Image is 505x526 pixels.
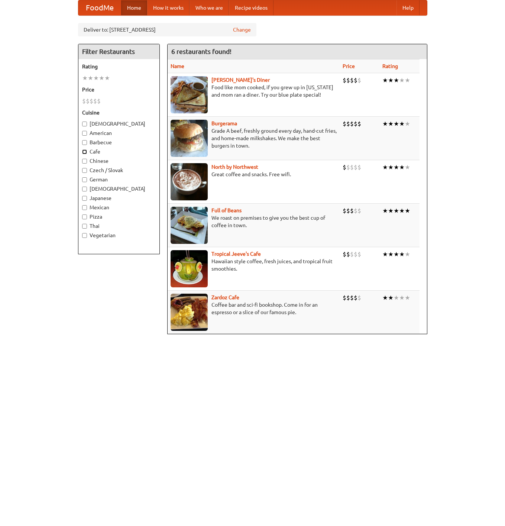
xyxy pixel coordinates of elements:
[82,233,87,238] input: Vegetarian
[346,294,350,302] li: $
[211,164,258,170] a: North by Northwest
[171,120,208,157] img: burgerama.jpg
[121,0,147,15] a: Home
[346,250,350,258] li: $
[396,0,420,15] a: Help
[82,129,156,137] label: American
[147,0,190,15] a: How it works
[171,171,337,178] p: Great coffee and snacks. Free wifi.
[354,163,357,171] li: $
[82,131,87,136] input: American
[388,120,394,128] li: ★
[357,163,361,171] li: $
[82,224,87,229] input: Thai
[82,140,87,145] input: Barbecue
[82,148,156,155] label: Cafe
[394,163,399,171] li: ★
[97,97,101,105] li: $
[405,163,410,171] li: ★
[211,77,270,83] a: [PERSON_NAME]'s Diner
[82,157,156,165] label: Chinese
[82,86,156,93] h5: Price
[88,74,93,82] li: ★
[93,97,97,105] li: $
[350,76,354,84] li: $
[354,250,357,258] li: $
[82,176,156,183] label: German
[382,207,388,215] li: ★
[171,76,208,113] img: sallys.jpg
[350,250,354,258] li: $
[82,196,87,201] input: Japanese
[82,205,87,210] input: Mexican
[394,250,399,258] li: ★
[82,159,87,164] input: Chinese
[382,250,388,258] li: ★
[346,120,350,128] li: $
[343,63,355,69] a: Price
[357,250,361,258] li: $
[399,163,405,171] li: ★
[82,120,156,128] label: [DEMOGRAPHIC_DATA]
[399,207,405,215] li: ★
[357,76,361,84] li: $
[394,294,399,302] li: ★
[354,76,357,84] li: $
[82,204,156,211] label: Mexican
[346,76,350,84] li: $
[388,76,394,84] li: ★
[211,207,242,213] a: Full of Beans
[399,76,405,84] li: ★
[82,139,156,146] label: Barbecue
[82,122,87,126] input: [DEMOGRAPHIC_DATA]
[82,97,86,105] li: $
[171,127,337,149] p: Grade A beef, freshly ground every day, hand-cut fries, and home-made milkshakes. We make the bes...
[229,0,273,15] a: Recipe videos
[233,26,251,33] a: Change
[394,76,399,84] li: ★
[82,74,88,82] li: ★
[82,232,156,239] label: Vegetarian
[382,120,388,128] li: ★
[82,187,87,191] input: [DEMOGRAPHIC_DATA]
[78,44,159,59] h4: Filter Restaurants
[82,63,156,70] h5: Rating
[211,294,239,300] b: Zardoz Cafe
[171,63,184,69] a: Name
[405,294,410,302] li: ★
[82,194,156,202] label: Japanese
[399,120,405,128] li: ★
[171,214,337,229] p: We roast on premises to give you the best cup of coffee in town.
[78,0,121,15] a: FoodMe
[350,120,354,128] li: $
[354,207,357,215] li: $
[82,185,156,193] label: [DEMOGRAPHIC_DATA]
[382,63,398,69] a: Rating
[82,109,156,116] h5: Cuisine
[350,294,354,302] li: $
[350,207,354,215] li: $
[382,163,388,171] li: ★
[405,207,410,215] li: ★
[82,213,156,220] label: Pizza
[399,250,405,258] li: ★
[78,23,256,36] div: Deliver to: [STREET_ADDRESS]
[343,120,346,128] li: $
[171,163,208,200] img: north.jpg
[343,76,346,84] li: $
[93,74,99,82] li: ★
[171,84,337,99] p: Food like mom cooked, if you grew up in [US_STATE] and mom ran a diner. Try our blue plate special!
[343,294,346,302] li: $
[211,251,261,257] a: Tropical Jeeve's Cafe
[171,258,337,272] p: Hawaiian style coffee, fresh juices, and tropical fruit smoothies.
[354,120,357,128] li: $
[405,250,410,258] li: ★
[394,120,399,128] li: ★
[171,301,337,316] p: Coffee bar and sci-fi bookshop. Come in for an espresso or a slice of our famous pie.
[354,294,357,302] li: $
[394,207,399,215] li: ★
[211,120,237,126] b: Burgerama
[104,74,110,82] li: ★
